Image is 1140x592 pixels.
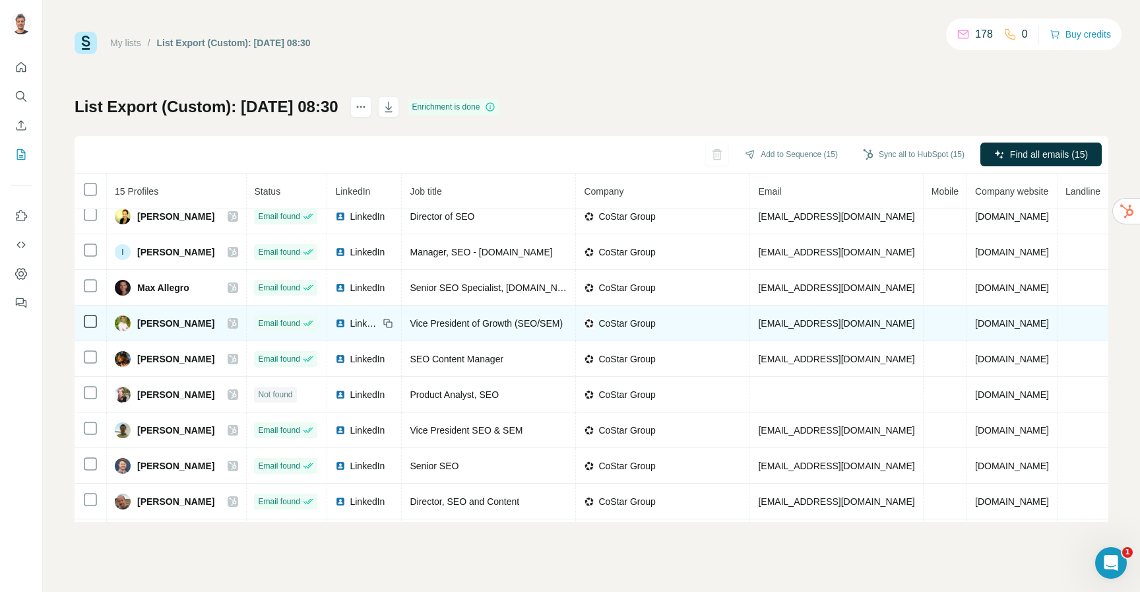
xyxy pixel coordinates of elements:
span: CoStar Group [598,317,655,330]
button: Buy credits [1050,25,1111,44]
span: [DOMAIN_NAME] [975,247,1049,257]
a: My lists [110,38,141,48]
p: 0 [1022,26,1028,42]
img: Avatar [115,387,131,403]
span: [PERSON_NAME] [137,317,214,330]
span: CoStar Group [598,424,655,437]
button: Search [11,84,32,108]
img: LinkedIn logo [335,282,346,293]
span: LinkedIn [350,317,379,330]
button: Add to Sequence (15) [736,145,847,164]
span: LinkedIn [350,281,385,294]
img: Avatar [115,494,131,510]
span: LinkedIn [350,388,385,401]
span: CoStar Group [598,210,655,223]
button: Find all emails (15) [980,143,1102,166]
span: Email found [258,460,300,472]
span: [PERSON_NAME] [137,495,214,508]
span: Senior SEO Specialist, [DOMAIN_NAME] [410,282,580,293]
button: Sync all to HubSpot (15) [854,145,974,164]
img: company-logo [584,461,594,471]
span: Senior SEO [410,461,459,471]
span: [DOMAIN_NAME] [975,461,1049,471]
span: Email found [258,317,300,329]
span: 1 [1122,547,1133,558]
span: [PERSON_NAME] [137,352,214,366]
img: LinkedIn logo [335,461,346,471]
span: CoStar Group [598,352,655,366]
span: [EMAIL_ADDRESS][DOMAIN_NAME] [758,496,914,507]
button: Dashboard [11,262,32,286]
span: LinkedIn [350,210,385,223]
img: Avatar [115,209,131,224]
span: CoStar Group [598,281,655,294]
span: Email [758,186,781,197]
span: Vice President SEO & SEM [410,425,522,436]
span: Email found [258,282,300,294]
img: company-logo [584,425,594,436]
span: [DOMAIN_NAME] [975,496,1049,507]
span: Manager, SEO - [DOMAIN_NAME] [410,247,552,257]
span: [DOMAIN_NAME] [975,318,1049,329]
span: Max Allegro [137,281,189,294]
span: [PERSON_NAME] [137,246,214,259]
span: [EMAIL_ADDRESS][DOMAIN_NAME] [758,354,914,364]
span: Status [254,186,280,197]
img: company-logo [584,247,594,257]
span: LinkedIn [350,495,385,508]
span: SEO Content Manager [410,354,503,364]
button: actions [350,96,371,117]
img: Avatar [115,315,131,331]
span: LinkedIn [350,246,385,259]
img: Avatar [11,13,32,34]
span: LinkedIn [335,186,370,197]
img: LinkedIn logo [335,247,346,257]
iframe: Intercom live chat [1095,547,1127,579]
span: [EMAIL_ADDRESS][DOMAIN_NAME] [758,461,914,471]
span: Not found [258,389,292,401]
span: Company website [975,186,1048,197]
span: Company [584,186,623,197]
span: Email found [258,424,300,436]
img: Avatar [115,422,131,438]
span: [PERSON_NAME] [137,210,214,223]
div: Enrichment is done [408,99,500,115]
h1: List Export (Custom): [DATE] 08:30 [75,96,338,117]
span: Director of SEO [410,211,474,222]
span: Mobile [932,186,959,197]
span: Email found [258,353,300,365]
img: company-logo [584,282,594,293]
img: company-logo [584,211,594,222]
img: LinkedIn logo [335,389,346,400]
img: company-logo [584,389,594,400]
span: Email found [258,211,300,222]
button: Use Surfe API [11,233,32,257]
span: CoStar Group [598,246,655,259]
span: CoStar Group [598,495,655,508]
span: Vice President of Growth (SEO/SEM) [410,318,563,329]
span: Job title [410,186,441,197]
img: Avatar [115,458,131,474]
img: company-logo [584,354,594,364]
span: [EMAIL_ADDRESS][DOMAIN_NAME] [758,282,914,293]
div: I [115,244,131,260]
span: Landline [1065,186,1100,197]
span: [EMAIL_ADDRESS][DOMAIN_NAME] [758,318,914,329]
button: Enrich CSV [11,114,32,137]
span: Director, SEO and Content [410,496,519,507]
span: LinkedIn [350,459,385,473]
span: CoStar Group [598,388,655,401]
span: LinkedIn [350,424,385,437]
button: My lists [11,143,32,166]
img: LinkedIn logo [335,318,346,329]
span: [DOMAIN_NAME] [975,354,1049,364]
img: company-logo [584,496,594,507]
span: [PERSON_NAME] [137,388,214,401]
img: Avatar [115,351,131,367]
span: [DOMAIN_NAME] [975,389,1049,400]
button: Quick start [11,55,32,79]
span: LinkedIn [350,352,385,366]
div: List Export (Custom): [DATE] 08:30 [157,36,311,49]
p: 178 [975,26,993,42]
button: Use Surfe on LinkedIn [11,204,32,228]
